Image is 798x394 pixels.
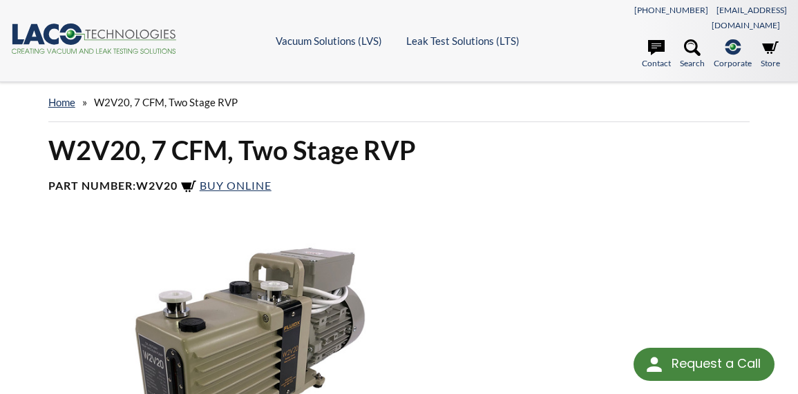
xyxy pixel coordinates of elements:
span: W2V20, 7 CFM, Two Stage RVP [94,96,238,108]
a: Search [680,39,705,70]
div: Request a Call [672,348,761,380]
a: Contact [642,39,671,70]
a: Buy Online [180,179,272,192]
img: round button [643,353,665,375]
a: Vacuum Solutions (LVS) [276,35,382,47]
span: Corporate [714,57,752,70]
h4: Part Number: [48,179,750,195]
a: Leak Test Solutions (LTS) [406,35,520,47]
span: Buy Online [200,179,272,192]
h1: W2V20, 7 CFM, Two Stage RVP [48,133,750,167]
a: [PHONE_NUMBER] [634,5,708,15]
b: W2V20 [136,179,178,192]
a: home [48,96,75,108]
div: » [48,83,750,122]
div: Request a Call [634,348,775,381]
a: [EMAIL_ADDRESS][DOMAIN_NAME] [712,5,787,30]
a: Store [761,39,780,70]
